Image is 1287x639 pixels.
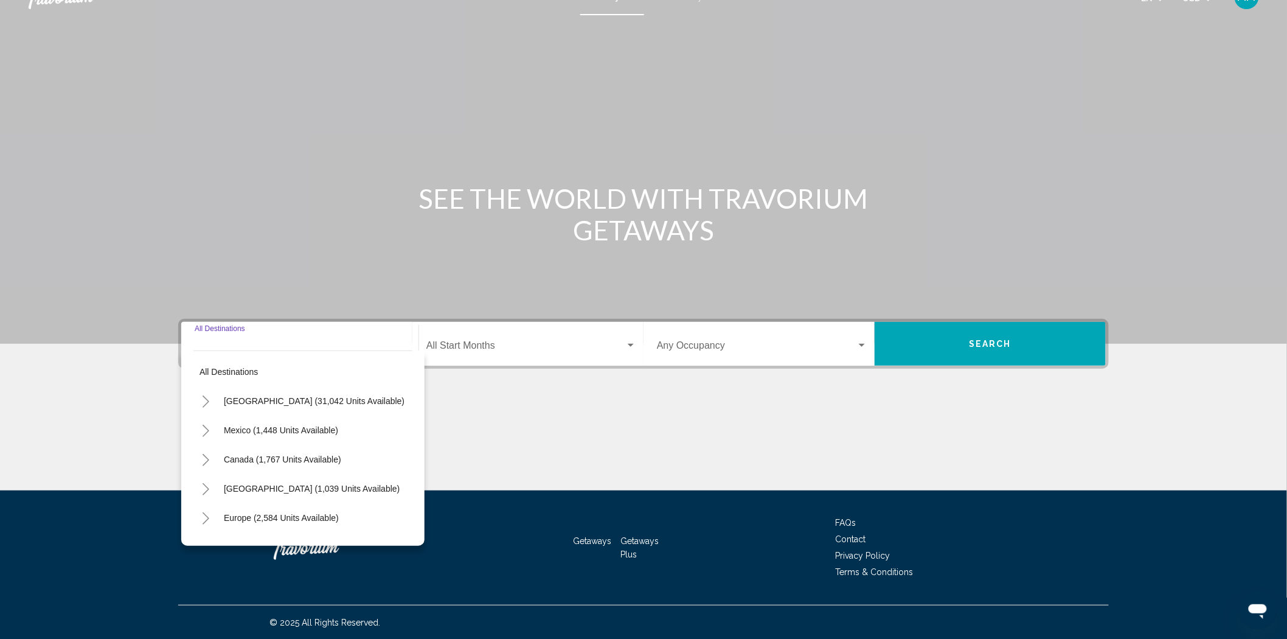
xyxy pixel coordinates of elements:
iframe: Button to launch messaging window [1238,590,1277,629]
button: Mexico (1,448 units available) [218,416,344,444]
span: Europe (2,584 units available) [224,513,339,523]
h1: SEE THE WORLD WITH TRAVORIUM GETAWAYS [415,183,872,246]
button: Search [875,322,1106,366]
button: Canada (1,767 units available) [218,445,347,473]
span: Mexico (1,448 units available) [224,425,338,435]
button: Toggle Caribbean & Atlantic Islands (1,039 units available) [193,477,218,501]
button: [GEOGRAPHIC_DATA] (218 units available) [218,533,399,561]
span: © 2025 All Rights Reserved. [269,618,380,627]
a: Travorium [269,529,391,566]
a: FAQs [835,518,856,528]
span: Search [969,340,1011,349]
button: [GEOGRAPHIC_DATA] (1,039 units available) [218,475,406,503]
button: All destinations [193,358,412,386]
a: Terms & Conditions [835,567,913,577]
span: Canada (1,767 units available) [224,455,341,464]
a: Getaways Plus [621,536,659,559]
button: Toggle Australia (218 units available) [193,535,218,559]
div: Search widget [181,322,1106,366]
a: Getaways [573,536,611,546]
button: Toggle Canada (1,767 units available) [193,447,218,472]
button: Europe (2,584 units available) [218,504,345,532]
span: [GEOGRAPHIC_DATA] (31,042 units available) [224,396,404,406]
button: Toggle Mexico (1,448 units available) [193,418,218,442]
button: [GEOGRAPHIC_DATA] (31,042 units available) [218,387,411,415]
button: Toggle United States (31,042 units available) [193,389,218,413]
span: [GEOGRAPHIC_DATA] (1,039 units available) [224,484,400,494]
button: Toggle Europe (2,584 units available) [193,506,218,530]
a: Privacy Policy [835,551,890,560]
span: All destinations [199,367,258,377]
a: Contact [835,534,866,544]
